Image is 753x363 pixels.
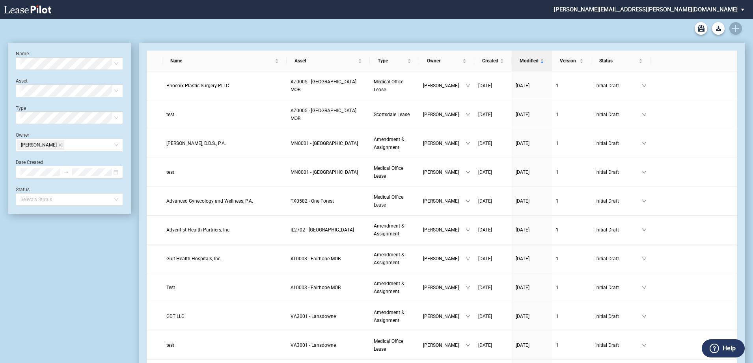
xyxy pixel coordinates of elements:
[556,198,559,204] span: 1
[642,256,647,261] span: down
[556,168,587,176] a: 1
[16,132,29,138] label: Owner
[595,82,642,90] span: Initial Draft
[374,194,403,208] span: Medical Office Lease
[478,83,492,88] span: [DATE]
[516,285,529,290] span: [DATE]
[170,57,273,65] span: Name
[291,168,366,176] a: MN0001 - [GEOGRAPHIC_DATA]
[291,78,366,94] a: AZ0005 - [GEOGRAPHIC_DATA] MOB
[166,341,283,349] a: test
[478,341,508,349] a: [DATE]
[478,312,508,320] a: [DATE]
[291,197,366,205] a: TX0582 - One Forest
[166,255,283,263] a: Gulf Health Hospitals, Inc.
[166,82,283,90] a: Phoenix Plastic Surgery PLLC
[466,256,470,261] span: down
[516,141,529,146] span: [DATE]
[374,223,404,237] span: Amendment & Assignment
[516,284,548,292] a: [DATE]
[374,193,415,209] a: Medical Office Lease
[166,169,174,175] span: test
[556,342,559,348] span: 1
[466,314,470,319] span: down
[16,51,29,56] label: Name
[478,342,492,348] span: [DATE]
[595,226,642,234] span: Initial Draft
[516,227,529,233] span: [DATE]
[166,141,226,146] span: Christine M. Swanson, D.D.S., P.A.
[560,57,578,65] span: Version
[166,312,283,320] a: GDT LLC
[478,168,508,176] a: [DATE]
[516,314,529,319] span: [DATE]
[291,255,366,263] a: AL0003 - Fairhope MOB
[16,160,43,165] label: Date Created
[166,227,231,233] span: Adventist Health Partners, Inc.
[16,78,28,84] label: Asset
[291,141,358,146] span: MN0001 - Southdale Place
[723,343,736,354] label: Help
[374,164,415,180] a: Medical Office Lease
[291,284,366,292] a: AL0003 - Fairhope MOB
[516,139,548,147] a: [DATE]
[166,284,283,292] a: Test
[642,228,647,232] span: down
[374,310,404,323] span: Amendment & Assignment
[21,141,57,149] span: [PERSON_NAME]
[556,82,587,90] a: 1
[478,256,492,261] span: [DATE]
[166,342,174,348] span: test
[474,51,512,71] th: Created
[166,139,283,147] a: [PERSON_NAME], D.D.S., P.A.
[595,341,642,349] span: Initial Draft
[423,111,466,118] span: [PERSON_NAME]
[516,83,529,88] span: [DATE]
[63,169,69,175] span: to
[166,112,174,117] span: test
[466,228,470,232] span: down
[374,111,415,118] a: Scottsdale Lease
[642,285,647,290] span: down
[712,22,725,35] button: Download Blank Form
[374,252,404,265] span: Amendment & Assignment
[370,51,419,71] th: Type
[291,107,366,122] a: AZ0005 - [GEOGRAPHIC_DATA] MOB
[374,166,403,179] span: Medical Office Lease
[599,57,637,65] span: Status
[516,82,548,90] a: [DATE]
[294,57,356,65] span: Asset
[423,197,466,205] span: [PERSON_NAME]
[419,51,474,71] th: Owner
[642,141,647,146] span: down
[516,342,529,348] span: [DATE]
[478,284,508,292] a: [DATE]
[710,22,727,35] md-menu: Download Blank Form List
[478,82,508,90] a: [DATE]
[478,111,508,118] a: [DATE]
[291,314,336,319] span: VA3001 - Lansdowne
[556,341,587,349] a: 1
[478,255,508,263] a: [DATE]
[478,169,492,175] span: [DATE]
[642,199,647,203] span: down
[166,198,253,204] span: Advanced Gynecology and Wellness, P.A.
[556,141,559,146] span: 1
[556,255,587,263] a: 1
[291,139,366,147] a: MN0001 - [GEOGRAPHIC_DATA]
[16,105,26,111] label: Type
[516,168,548,176] a: [DATE]
[291,79,356,92] span: AZ0005 - North Mountain MOB
[516,169,529,175] span: [DATE]
[595,111,642,118] span: Initial Draft
[291,169,358,175] span: MN0001 - Southdale Place
[291,226,366,234] a: IL2702 - [GEOGRAPHIC_DATA]
[642,83,647,88] span: down
[556,226,587,234] a: 1
[466,83,470,88] span: down
[552,51,591,71] th: Version
[478,314,492,319] span: [DATE]
[695,22,707,35] a: Archive
[291,227,354,233] span: IL2702 - Bolingbrook Medical Office Building
[427,57,461,65] span: Owner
